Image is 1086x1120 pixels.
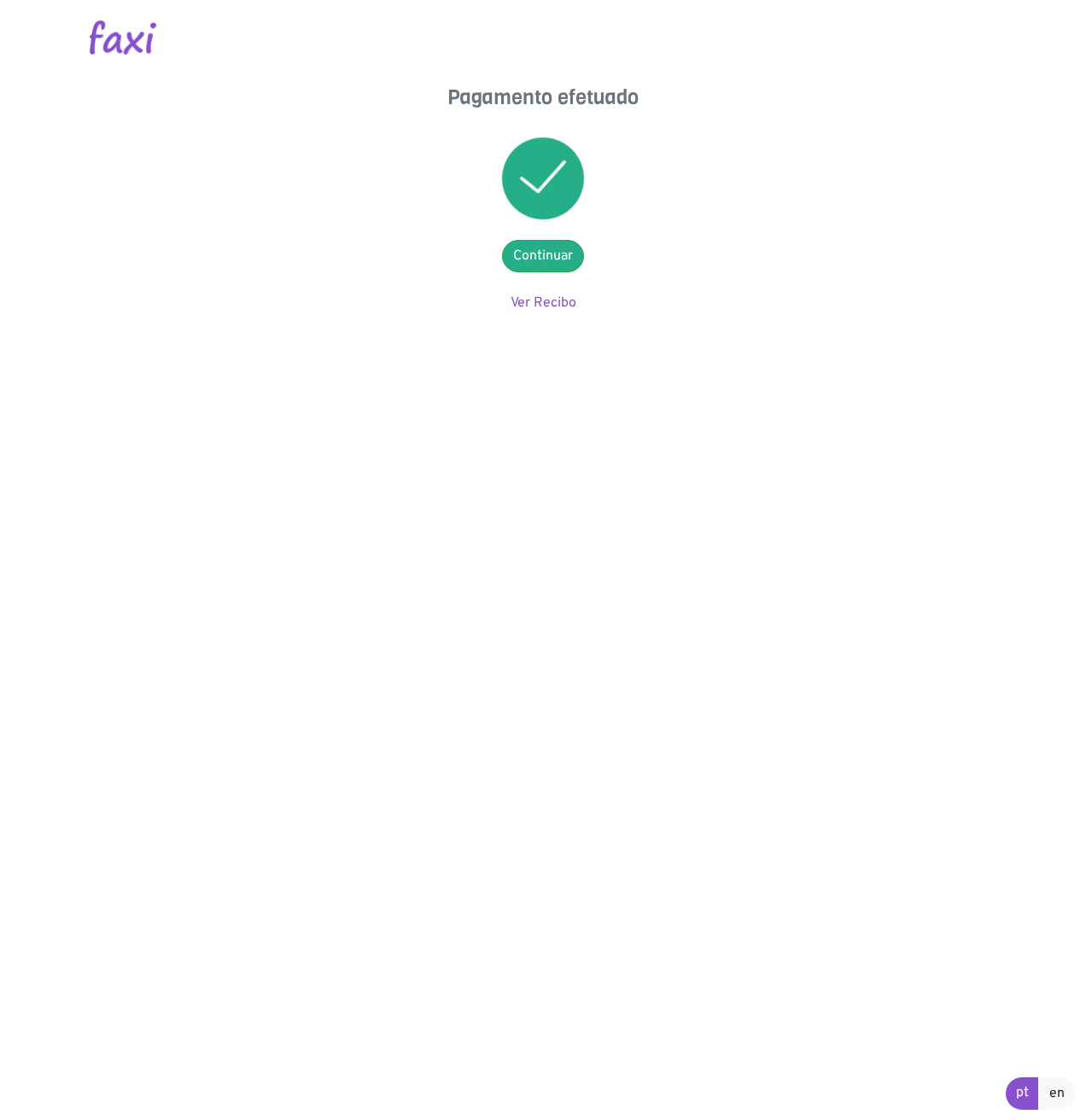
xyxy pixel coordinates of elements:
[511,295,576,312] a: Ver Recibo
[1006,1077,1039,1110] a: pt
[1038,1077,1076,1110] a: en
[502,240,584,272] a: Continuar
[372,85,714,110] h4: Pagamento efetuado
[502,137,584,219] img: success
